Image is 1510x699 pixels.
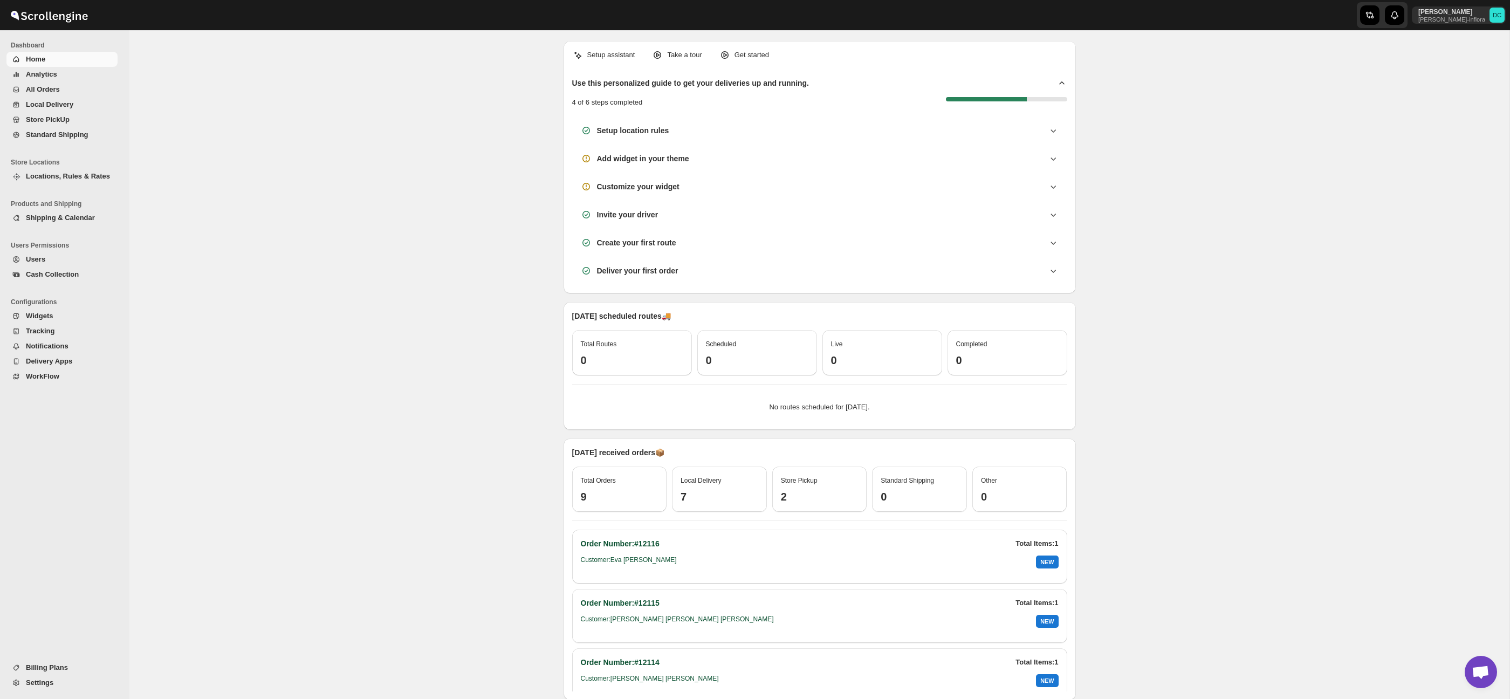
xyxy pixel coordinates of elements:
button: User menu [1412,6,1506,24]
p: [DATE] received orders 📦 [572,447,1067,458]
span: Users [26,255,45,263]
div: NEW [1036,556,1058,568]
span: Live [831,340,843,348]
h3: 0 [981,490,1059,503]
h2: Use this personalized guide to get your deliveries up and running. [572,78,809,88]
span: Products and Shipping [11,200,122,208]
p: Setup assistant [587,50,635,60]
span: Local Delivery [26,100,73,108]
button: Cash Collection [6,267,118,282]
span: Standard Shipping [26,131,88,139]
h2: Order Number: #12114 [581,657,660,668]
span: Other [981,477,997,484]
h3: Add widget in your theme [597,153,689,164]
p: Total Items: 1 [1015,598,1058,608]
span: Delivery Apps [26,357,72,365]
span: Store Pickup [781,477,818,484]
div: Open chat [1465,656,1497,688]
button: Home [6,52,118,67]
h3: Invite your driver [597,209,658,220]
h3: Deliver your first order [597,265,678,276]
span: Users Permissions [11,241,122,250]
p: Take a tour [667,50,702,60]
span: Configurations [11,298,122,306]
h3: Setup location rules [597,125,669,136]
h3: 0 [881,490,958,503]
h6: Customer: Eva [PERSON_NAME] [581,556,677,568]
h6: Customer: [PERSON_NAME] [PERSON_NAME] [PERSON_NAME] [581,615,774,628]
h3: 0 [956,354,1059,367]
span: Analytics [26,70,57,78]
span: Billing Plans [26,663,68,671]
h3: 0 [831,354,934,367]
span: DAVID CORONADO [1490,8,1505,23]
span: Completed [956,340,987,348]
h3: 0 [706,354,808,367]
p: [DATE] scheduled routes 🚚 [572,311,1067,321]
img: ScrollEngine [9,2,90,29]
h3: 9 [581,490,658,503]
div: NEW [1036,674,1058,687]
span: All Orders [26,85,60,93]
span: Cash Collection [26,270,79,278]
span: Total Orders [581,477,616,484]
button: WorkFlow [6,369,118,384]
h3: 2 [781,490,859,503]
h3: Customize your widget [597,181,679,192]
h3: Create your first route [597,237,676,248]
p: Total Items: 1 [1015,657,1058,668]
span: Locations, Rules & Rates [26,172,110,180]
button: Delivery Apps [6,354,118,369]
span: Widgets [26,312,53,320]
text: DC [1493,12,1501,18]
span: Local Delivery [681,477,721,484]
span: Tracking [26,327,54,335]
button: Settings [6,675,118,690]
span: Notifications [26,342,68,350]
span: Total Routes [581,340,617,348]
p: 4 of 6 steps completed [572,97,643,108]
button: Users [6,252,118,267]
span: Store Locations [11,158,122,167]
span: Settings [26,679,53,687]
span: Standard Shipping [881,477,934,484]
p: Get started [735,50,769,60]
button: Locations, Rules & Rates [6,169,118,184]
span: Shipping & Calendar [26,214,95,222]
p: [PERSON_NAME]-inflora [1418,16,1485,23]
h3: 7 [681,490,758,503]
button: Billing Plans [6,660,118,675]
button: Tracking [6,324,118,339]
p: [PERSON_NAME] [1418,8,1485,16]
button: Analytics [6,67,118,82]
span: Home [26,55,45,63]
div: NEW [1036,615,1058,628]
p: Total Items: 1 [1015,538,1058,549]
span: Dashboard [11,41,122,50]
p: No routes scheduled for [DATE]. [581,402,1059,413]
button: Notifications [6,339,118,354]
h2: Order Number: #12116 [581,538,660,549]
h3: 0 [581,354,683,367]
span: Store PickUp [26,115,70,124]
button: Shipping & Calendar [6,210,118,225]
button: Widgets [6,309,118,324]
span: WorkFlow [26,372,59,380]
h2: Order Number: #12115 [581,598,660,608]
h6: Customer: [PERSON_NAME] [PERSON_NAME] [581,674,719,687]
button: All Orders [6,82,118,97]
span: Scheduled [706,340,737,348]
